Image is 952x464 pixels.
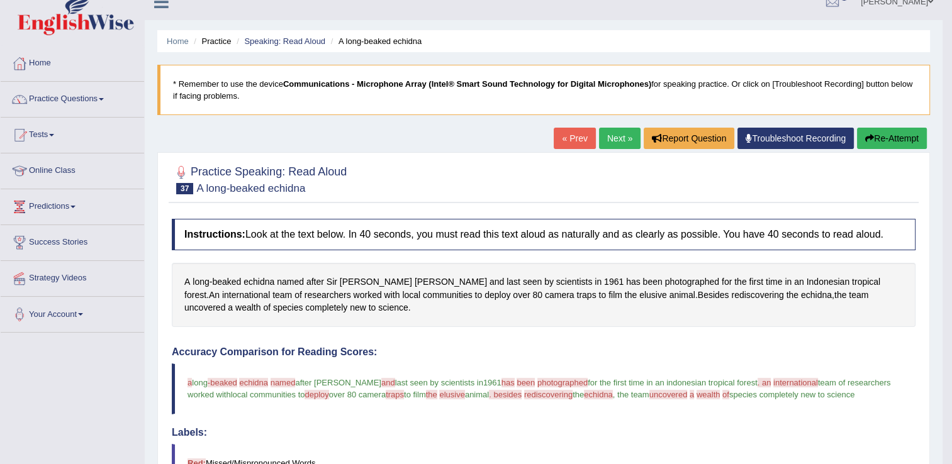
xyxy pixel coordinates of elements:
[642,275,662,289] span: Click to see word definition
[608,289,622,302] span: Click to see word definition
[350,301,366,314] span: Click to see word definition
[378,301,408,314] span: Click to see word definition
[305,390,328,399] span: deploy
[787,289,798,302] span: Click to see word definition
[749,275,763,289] span: Click to see word definition
[167,36,189,46] a: Home
[475,289,483,302] span: Click to see word definition
[807,275,850,289] span: Click to see word definition
[439,390,464,399] span: elusive
[369,301,376,314] span: Click to see word definition
[184,275,190,289] span: Click to see word definition
[573,390,584,399] span: the
[172,427,916,438] h4: Labels:
[188,378,192,387] span: a
[1,261,144,292] a: Strategy Videos
[697,390,720,399] span: wealth
[184,289,206,302] span: Click to see word definition
[327,275,337,289] span: Click to see word definition
[1,225,144,257] a: Success Stories
[157,65,930,115] blockquote: * Remember to use the device for speaking practice. Or click on [Troubleshoot Recording] button b...
[501,378,515,387] span: has
[273,301,303,314] span: Click to see word definition
[228,301,233,314] span: Click to see word definition
[192,378,208,387] span: long
[354,289,382,302] span: Click to see word definition
[305,301,347,314] span: Click to see word definition
[604,275,624,289] span: Click to see word definition
[698,289,729,302] span: Click to see word definition
[758,378,771,387] span: . an
[625,289,637,302] span: Click to see word definition
[639,289,667,302] span: Click to see word definition
[613,390,649,399] span: , the team
[532,289,542,302] span: Click to see word definition
[576,289,596,302] span: Click to see word definition
[665,275,719,289] span: Click to see word definition
[517,378,535,387] span: been
[729,390,854,399] span: species completely new to science
[599,128,641,149] a: Next »
[857,128,927,149] button: Re-Attempt
[766,275,782,289] span: Click to see word definition
[489,390,522,399] span: . besides
[644,128,734,149] button: Report Question
[386,390,404,399] span: traps
[395,378,483,387] span: last seen by scientists in
[172,263,916,327] div: - . . , .
[172,219,916,250] h4: Look at the text below. In 40 seconds, you must read this text aloud as naturally and as clearly ...
[669,289,695,302] span: Click to see word definition
[381,378,395,387] span: and
[545,289,574,302] span: Click to see word definition
[507,275,520,289] span: Click to see word definition
[415,275,487,289] span: Click to see word definition
[184,301,225,314] span: Click to see word definition
[306,275,324,289] span: Click to see word definition
[731,289,783,302] span: Click to see word definition
[513,289,530,302] span: Click to see word definition
[737,128,854,149] a: Troubleshoot Recording
[191,35,231,47] li: Practice
[277,275,304,289] span: Click to see word definition
[423,289,473,302] span: Click to see word definition
[402,289,420,302] span: Click to see word definition
[773,378,818,387] span: international
[404,390,426,399] span: to film
[834,289,846,302] span: Click to see word definition
[283,79,651,89] b: Communications - Microphone Array (Intel® Smart Sound Technology for Digital Microphones)
[212,275,241,289] span: Click to see word definition
[329,390,386,399] span: over 80 camera
[544,275,554,289] span: Click to see word definition
[208,378,237,387] span: -beaked
[426,390,437,399] span: the
[598,289,606,302] span: Click to see word definition
[1,153,144,185] a: Online Class
[328,35,422,47] li: A long-beaked echidna
[235,301,260,314] span: Click to see word definition
[690,390,694,399] span: a
[196,182,305,194] small: A long-beaked echidna
[295,378,381,387] span: after [PERSON_NAME]
[209,289,220,302] span: Click to see word definition
[734,275,746,289] span: Click to see word definition
[244,275,274,289] span: Click to see word definition
[849,289,868,302] span: Click to see word definition
[222,289,270,302] span: Click to see word definition
[1,297,144,328] a: Your Account
[271,378,296,387] span: named
[484,289,510,302] span: Click to see word definition
[1,118,144,149] a: Tests
[595,275,602,289] span: Click to see word definition
[794,275,804,289] span: Click to see word definition
[231,390,305,399] span: local communities to
[556,275,593,289] span: Click to see word definition
[272,289,292,302] span: Click to see word definition
[184,229,245,240] b: Instructions:
[490,275,504,289] span: Click to see word definition
[523,275,542,289] span: Click to see word definition
[1,82,144,113] a: Practice Questions
[588,378,758,387] span: for the first time in an indonesian tropical forest
[524,390,573,399] span: rediscovering
[626,275,641,289] span: Click to see word definition
[244,36,325,46] a: Speaking: Read Aloud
